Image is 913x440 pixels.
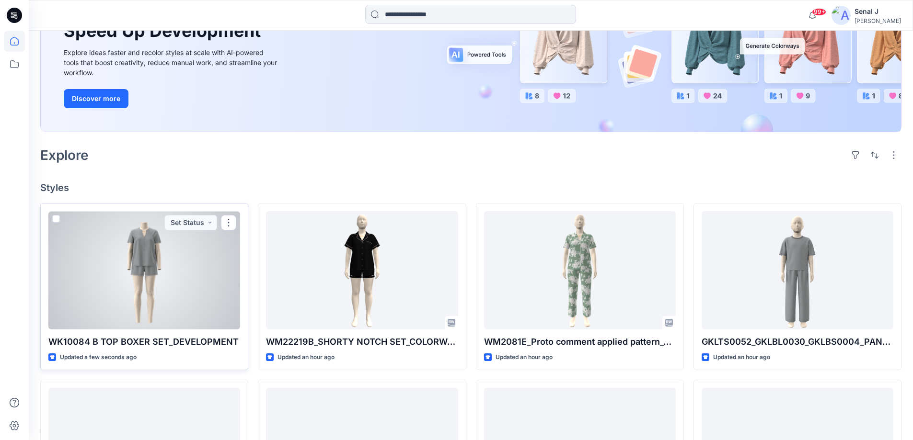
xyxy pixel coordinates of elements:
a: GKLTS0052_GKLBL0030_GKLBS0004_PANT & TOP_REV1 [702,211,893,329]
div: Senal J [855,6,901,17]
p: Updated an hour ago [496,352,553,362]
p: Updated an hour ago [713,352,770,362]
h2: Explore [40,147,89,163]
a: Discover more [64,89,279,108]
a: WK10084 B TOP BOXER SET_DEVELOPMENT [48,211,240,329]
div: Explore ideas faster and recolor styles at scale with AI-powered tools that boost creativity, red... [64,47,279,78]
a: WM22219B_SHORTY NOTCH SET_COLORWAY_REV16 [266,211,458,329]
p: WM22219B_SHORTY NOTCH SET_COLORWAY_REV16 [266,335,458,349]
span: 99+ [812,8,826,16]
p: Updated a few seconds ago [60,352,137,362]
p: WM2081E_Proto comment applied pattern_Colorway_REV8 [484,335,676,349]
p: WK10084 B TOP BOXER SET_DEVELOPMENT [48,335,240,349]
p: GKLTS0052_GKLBL0030_GKLBS0004_PANT & TOP_REV1 [702,335,893,349]
img: avatar [832,6,851,25]
div: [PERSON_NAME] [855,17,901,24]
h4: Styles [40,182,901,193]
p: Updated an hour ago [277,352,335,362]
button: Discover more [64,89,128,108]
a: WM2081E_Proto comment applied pattern_Colorway_REV8 [484,211,676,329]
